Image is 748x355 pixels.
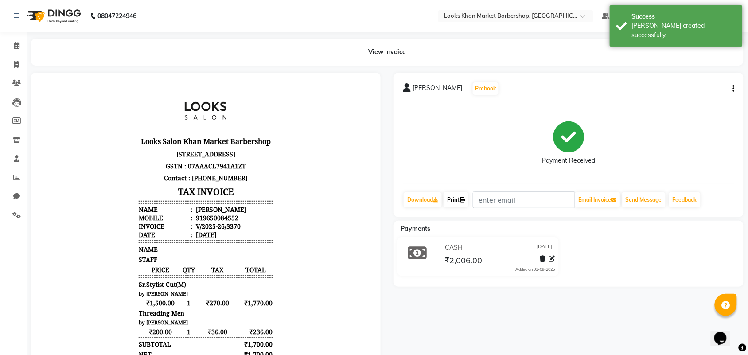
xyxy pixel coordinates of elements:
div: ₹2,006.00 [198,330,233,338]
a: Feedback [669,192,701,207]
div: ( ) [99,279,127,287]
span: 1 [142,246,156,254]
div: Payment Received [542,156,596,166]
input: enter email [473,191,575,208]
div: Name [99,124,152,132]
div: ₹153.00 [198,289,233,297]
span: QTY [142,184,156,192]
span: STAFF [99,174,117,182]
span: ₹1,770.00 [199,217,233,226]
div: Invoice [99,140,152,149]
button: Send Message [622,192,666,207]
span: : [151,132,152,140]
span: TAX [156,184,199,192]
span: ₹1,500.00 [99,217,142,226]
div: ₹153.00 [198,279,233,287]
span: ₹236.00 [199,246,233,254]
div: ( ) [99,289,128,297]
div: 919650084552 [154,132,199,140]
small: by [PERSON_NAME] [99,238,148,244]
span: ₹270.00 [156,217,199,226]
span: PRICE [99,184,142,192]
h3: TAX INVOICE [99,102,233,118]
span: 1 [142,217,156,226]
span: Payments [401,225,430,233]
span: ₹2,006.00 [444,255,482,268]
span: Sr.Stylist Cut(M) [99,199,146,207]
span: [PERSON_NAME] [413,83,462,96]
div: ₹1,700.00 [198,258,233,267]
button: Email Invoice [575,192,620,207]
span: : [151,124,152,132]
span: ₹200.00 [99,246,142,254]
div: V/2025-26/3370 [154,140,201,149]
iframe: chat widget [711,320,739,346]
div: ₹2,006.00 [198,299,233,308]
div: ₹2,006.00 [198,320,233,328]
span: CASH [445,243,463,252]
div: View Invoice [31,39,744,66]
div: [DATE] [154,149,177,157]
span: Threading Men [99,227,144,236]
p: Contact : [PHONE_NUMBER] [99,90,233,102]
div: [PERSON_NAME] [154,124,206,132]
a: Download [404,192,442,207]
span: CGST [99,289,115,297]
a: Print [444,192,468,207]
p: Please visit again ! [99,346,233,354]
span: TOTAL [199,184,233,192]
div: Success [632,12,736,21]
div: Paid [99,330,112,338]
span: 9% [117,279,125,287]
span: SGST [99,279,114,287]
h3: Looks Salon Khan Market Barbershop [99,53,233,66]
div: ₹1,700.00 [198,269,233,277]
p: [STREET_ADDRESS] [99,66,233,78]
p: GSTN : 07AAACL7941A1ZT [99,78,233,90]
div: Date [99,149,152,157]
div: Payments [99,309,127,318]
small: by [PERSON_NAME] [99,209,148,215]
div: Bill created successfully. [632,21,736,40]
span: : [151,140,152,149]
div: SUBTOTAL [99,258,131,267]
button: Prebook [473,82,499,95]
img: logo [23,4,83,28]
div: Mobile [99,132,152,140]
div: NET [99,269,112,277]
div: Added on 03-09-2025 [516,266,555,273]
span: NAME [99,164,118,172]
span: CASH [99,320,116,328]
span: : [151,149,152,157]
span: ₹36.00 [156,246,199,254]
b: 08047224946 [97,4,136,28]
span: 9% [117,289,125,297]
div: GRAND TOTAL [99,299,143,308]
span: [DATE] [537,243,553,252]
img: file_1743515964969.jpg [132,7,199,51]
